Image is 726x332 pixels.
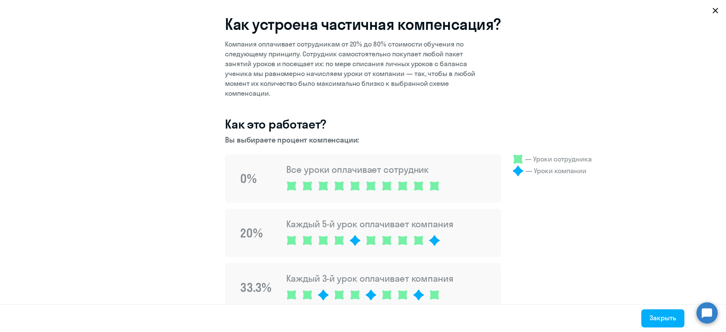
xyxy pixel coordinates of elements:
p: — Уроки сотрудника [525,154,592,164]
button: Закрыть [641,309,684,327]
p: Каждый 3-й урок оплачивает компания [286,272,453,284]
p: Каждый 5-й урок оплачивает компания [286,218,453,230]
div: 20% [240,225,271,240]
h1: Как устроена частичная компенсация? [225,15,501,33]
div: 33.3% [240,280,271,295]
p: Все уроки оплачивает сотрудник [286,163,442,175]
p: — Уроки компании [526,166,586,176]
p: Вы выбираете процент компенсации: [225,135,501,145]
p: Компания оплачивает сотрудникам от 20% до 80% стоимости обучения по следующему принципу. Сотрудни... [225,39,486,98]
h2: Как это работает? [225,116,501,132]
div: 0% [240,171,271,186]
div: Закрыть [650,313,676,323]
